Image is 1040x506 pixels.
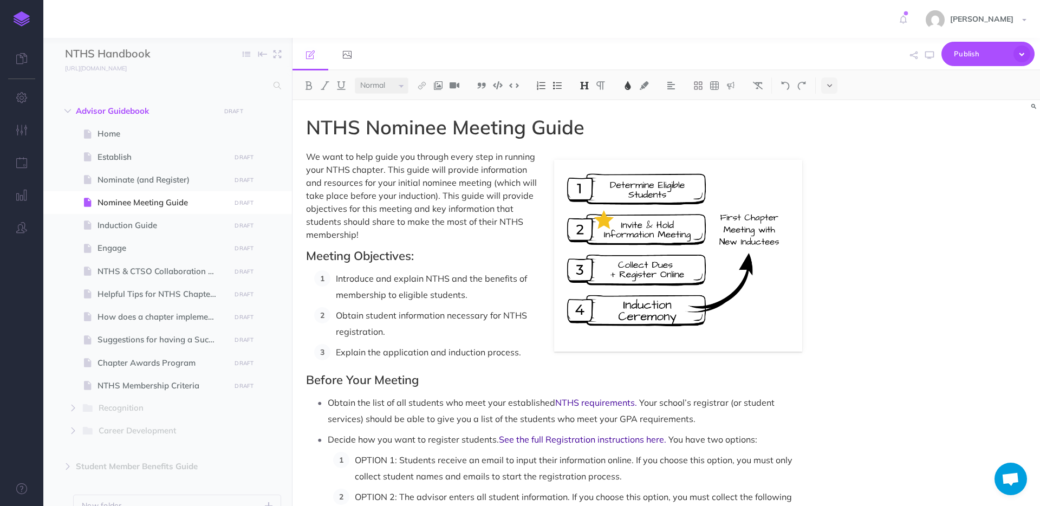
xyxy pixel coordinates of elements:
span: OPTION 1: Students receive an email to input their information online. If you choose this option,... [355,455,795,482]
input: Documentation Name [65,46,192,62]
button: DRAFT [231,380,258,392]
button: DRAFT [231,311,258,323]
span: You have two options: [668,434,757,445]
span: Suggestions for having a Successful Chapter [97,333,227,346]
span: Home [97,127,227,140]
img: Underline button [336,81,346,90]
button: DRAFT [231,242,258,255]
a: See the full Registration instructions here [499,434,664,445]
img: logo-mark.svg [14,11,30,27]
small: DRAFT [235,382,253,390]
span: Introduce and explain NTHS and the benefits of membership to eligible students. [336,273,529,300]
span: NTHS Nominee Meeting Guide [306,115,584,139]
small: DRAFT [235,268,253,275]
span: Obtain the list of all students who meet your established [328,397,555,408]
img: Link button [417,81,427,90]
span: We want to help guide you through every step in running your NTHS chapter. This guide will provid... [306,151,539,240]
span: Student Member Benefits Guide [76,460,213,473]
img: Bold button [304,81,314,90]
button: DRAFT [220,105,247,118]
small: DRAFT [235,177,253,184]
button: DRAFT [231,357,258,369]
button: DRAFT [231,288,258,301]
span: Nominee Meeting Guide [97,196,227,209]
img: Italic button [320,81,330,90]
span: . [635,397,637,408]
img: Headings dropdown button [580,81,589,90]
img: Callout dropdown menu button [726,81,736,90]
button: DRAFT [231,174,258,186]
small: DRAFT [224,108,243,115]
span: NTHS Membership Criteria [97,379,227,392]
span: Establish [97,151,227,164]
small: DRAFT [235,222,253,229]
img: Redo [797,81,807,90]
img: Text color button [623,81,633,90]
span: . [664,434,666,445]
span: NTHS & CTSO Collaboration Guide [97,265,227,278]
button: Publish [941,42,1035,66]
a: NTHS requirements [555,397,635,408]
span: [PERSON_NAME] [945,14,1019,24]
img: Unordered list button [552,81,562,90]
a: Open chat [994,463,1027,495]
button: DRAFT [231,219,258,232]
img: Clear styles button [753,81,763,90]
span: Before Your Meeting [306,372,419,387]
img: Paragraph button [596,81,606,90]
span: Decide how you want to register students. [328,434,499,445]
span: Chapter Awards Program [97,356,227,369]
span: Helpful Tips for NTHS Chapter Officers [97,288,227,301]
img: ObYG2CjiH8ddv0TXLcup.png [554,160,802,352]
img: Undo [781,81,790,90]
img: Inline code button [509,81,519,89]
span: Advisor Guidebook [76,105,213,118]
img: Ordered list button [536,81,546,90]
span: Induction Guide [97,219,227,232]
small: DRAFT [235,314,253,321]
span: Recognition [99,401,211,416]
img: Text background color button [639,81,649,90]
span: Obtain student information necessary for NTHS registration. [336,310,529,337]
button: DRAFT [231,151,258,164]
img: Blockquote button [477,81,486,90]
small: DRAFT [235,154,253,161]
span: Career Development [99,424,211,438]
img: Add video button [450,81,459,90]
small: DRAFT [235,245,253,252]
a: [URL][DOMAIN_NAME] [43,62,138,73]
span: How does a chapter implement the Core Four Objectives? [97,310,227,323]
span: Engage [97,242,227,255]
button: DRAFT [231,334,258,346]
img: e15ca27c081d2886606c458bc858b488.jpg [926,10,945,29]
small: DRAFT [235,360,253,367]
small: [URL][DOMAIN_NAME] [65,64,127,72]
span: Explain the application and induction process. [336,347,521,358]
img: Create table button [710,81,719,90]
span: Meeting Objectives: [306,248,414,263]
button: DRAFT [231,197,258,209]
span: Publish [954,46,1008,62]
small: DRAFT [235,199,253,206]
small: DRAFT [235,291,253,298]
button: DRAFT [231,265,258,278]
img: Code block button [493,81,503,89]
span: Nominate (and Register) [97,173,227,186]
small: DRAFT [235,336,253,343]
input: Search [65,76,267,95]
img: Add image button [433,81,443,90]
img: Alignment dropdown menu button [666,81,676,90]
